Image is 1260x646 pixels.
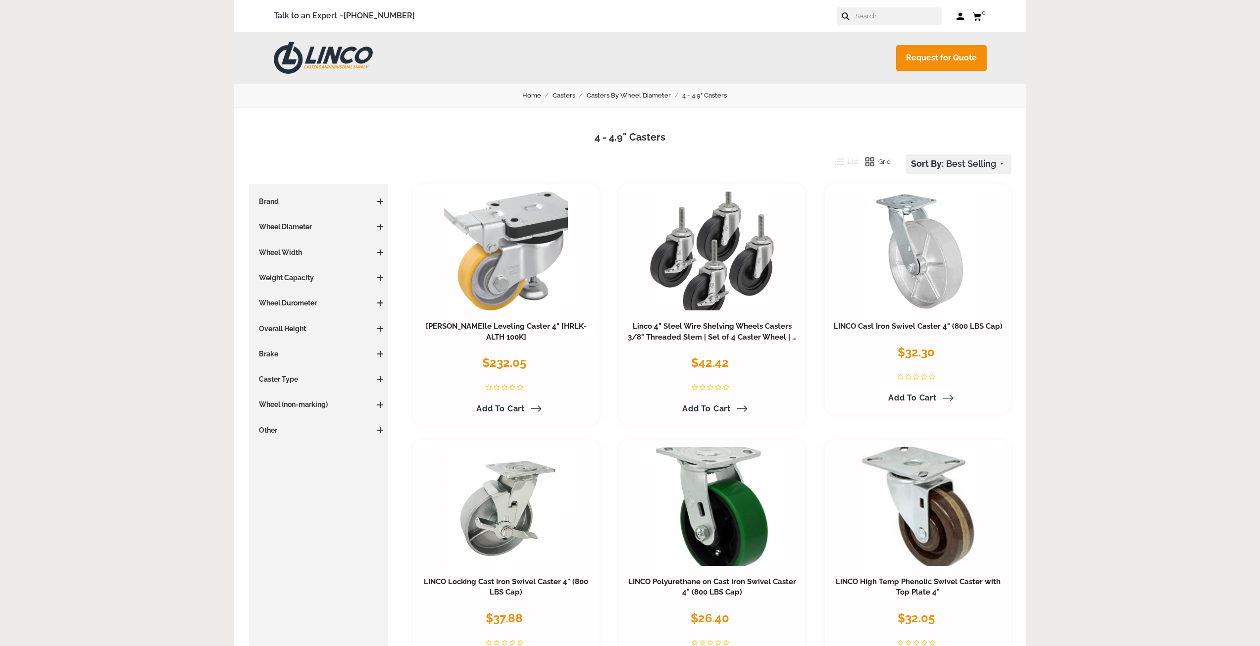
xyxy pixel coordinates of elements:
[254,425,384,435] h3: Other
[424,577,588,597] a: LINCO Locking Cast Iron Swivel Caster 4" (800 LBS Cap)
[254,349,384,359] h3: Brake
[982,9,986,16] span: 0
[676,400,748,417] a: Add to Cart
[344,11,415,20] a: [PHONE_NUMBER]
[957,11,965,21] a: Log in
[972,10,987,22] a: 0
[470,400,542,417] a: Add to Cart
[834,322,1003,331] a: LINCO Cast Iron Swivel Caster 4" (800 LBS Cap)
[486,611,523,625] span: $37.88
[682,90,738,101] a: 4 - 4.9" Casters
[898,611,935,625] span: $32.05
[682,404,731,413] span: Add to Cart
[254,298,384,308] h3: Wheel Durometer
[254,197,384,206] h3: Brand
[476,404,525,413] span: Add to Cart
[254,399,384,409] h3: Wheel (non-marking)
[855,7,942,25] input: Search
[691,355,729,370] span: $42.42
[254,374,384,384] h3: Caster Type
[896,45,987,71] a: Request for Quote
[254,273,384,283] h3: Weight Capacity
[426,322,587,342] a: [PERSON_NAME]le Leveling Caster 4" [HRLK-ALTH 100K]
[249,130,1011,145] h1: 4 - 4.9" Casters
[254,248,384,257] h3: Wheel Width
[691,611,729,625] span: $26.40
[882,390,954,406] a: Add to Cart
[274,9,415,23] span: Talk to an Expert –
[254,222,384,232] h3: Wheel Diameter
[626,322,798,374] a: Linco 4" Steel Wire Shelving Wheels Casters 3/8" Threaded Stem | Set of 4 Caster Wheel | 2 Lockin...
[628,577,796,597] a: LINCO Polyurethane on Cast Iron Swivel Caster 4" (800 LBS Cap)
[553,90,587,101] a: Casters
[587,90,682,101] a: Casters By Wheel Diameter
[254,324,384,334] h3: Overall Height
[898,345,935,359] span: $32.30
[888,393,937,402] span: Add to Cart
[274,42,373,74] img: LINCO CASTERS & INDUSTRIAL SUPPLY
[836,577,1001,597] a: LINCO High Temp Phenolic Swivel Caster with Top Plate 4"
[482,355,526,370] span: $232.05
[522,90,553,101] a: Home
[858,154,891,169] button: Grid
[828,154,858,169] button: List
